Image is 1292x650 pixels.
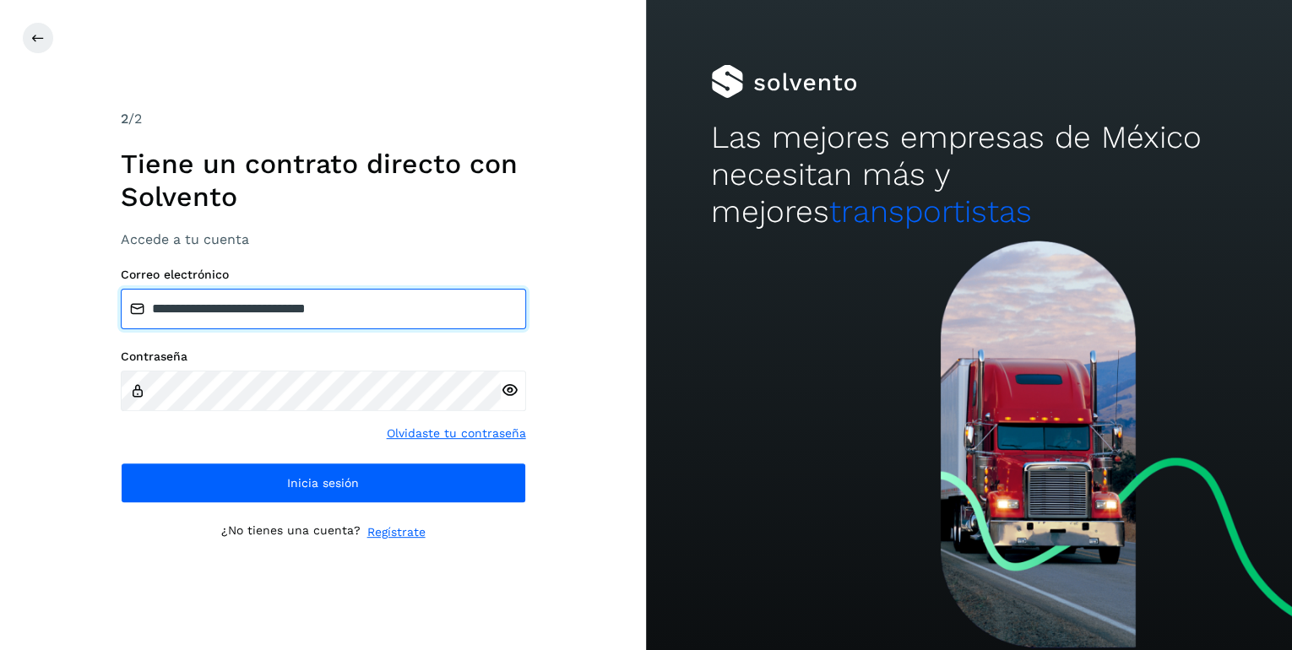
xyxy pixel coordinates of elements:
[121,231,526,247] h3: Accede a tu cuenta
[711,119,1228,231] h2: Las mejores empresas de México necesitan más y mejores
[121,148,526,213] h1: Tiene un contrato directo con Solvento
[367,523,426,541] a: Regístrate
[121,349,526,364] label: Contraseña
[387,425,526,442] a: Olvidaste tu contraseña
[829,193,1032,230] span: transportistas
[121,109,526,129] div: /2
[121,463,526,503] button: Inicia sesión
[121,111,128,127] span: 2
[287,477,359,489] span: Inicia sesión
[121,268,526,282] label: Correo electrónico
[221,523,361,541] p: ¿No tienes una cuenta?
